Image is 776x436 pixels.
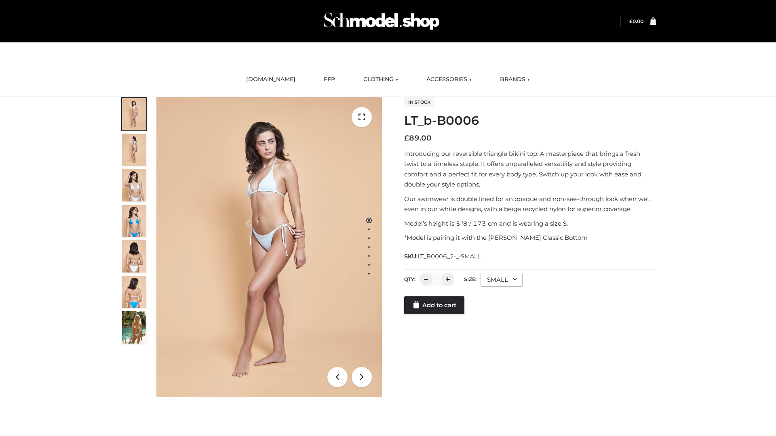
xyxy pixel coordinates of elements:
a: Add to cart [404,296,464,314]
img: ArielClassicBikiniTop_CloudNine_AzureSky_OW114ECO_1 [156,97,382,397]
a: FFP [318,71,341,88]
span: LT_B0006_2-_-SMALL [418,253,481,260]
h1: LT_b-B0006 [404,113,656,128]
a: ACCESSORIES [420,71,478,88]
bdi: 89.00 [404,134,432,143]
a: £0.00 [629,18,643,24]
span: In stock [404,97,434,107]
p: *Model is pairing it with the [PERSON_NAME] Classic Bottom [404,233,656,243]
label: Size: [464,276,477,282]
a: BRANDS [494,71,536,88]
p: Introducing our reversible triangle bikini top. A masterpiece that brings a fresh twist to a time... [404,149,656,190]
span: SKU: [404,252,481,261]
div: SMALL [481,273,523,287]
a: CLOTHING [357,71,404,88]
img: ArielClassicBikiniTop_CloudNine_AzureSky_OW114ECO_4-scaled.jpg [122,205,146,237]
span: £ [629,18,633,24]
img: ArielClassicBikiniTop_CloudNine_AzureSky_OW114ECO_1-scaled.jpg [122,98,146,130]
p: Model’s height is 5 ‘8 / 173 cm and is wearing a size S. [404,218,656,229]
img: Schmodel Admin 964 [321,5,442,37]
img: Arieltop_CloudNine_AzureSky2.jpg [122,311,146,344]
img: ArielClassicBikiniTop_CloudNine_AzureSky_OW114ECO_8-scaled.jpg [122,276,146,308]
img: ArielClassicBikiniTop_CloudNine_AzureSky_OW114ECO_3-scaled.jpg [122,169,146,201]
img: ArielClassicBikiniTop_CloudNine_AzureSky_OW114ECO_2-scaled.jpg [122,134,146,166]
a: [DOMAIN_NAME] [240,71,302,88]
bdi: 0.00 [629,18,643,24]
img: ArielClassicBikiniTop_CloudNine_AzureSky_OW114ECO_7-scaled.jpg [122,240,146,272]
p: Our swimwear is double lined for an opaque and non-see-through look when wet, even in our white d... [404,194,656,214]
label: QTY: [404,276,415,282]
span: £ [404,134,409,143]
